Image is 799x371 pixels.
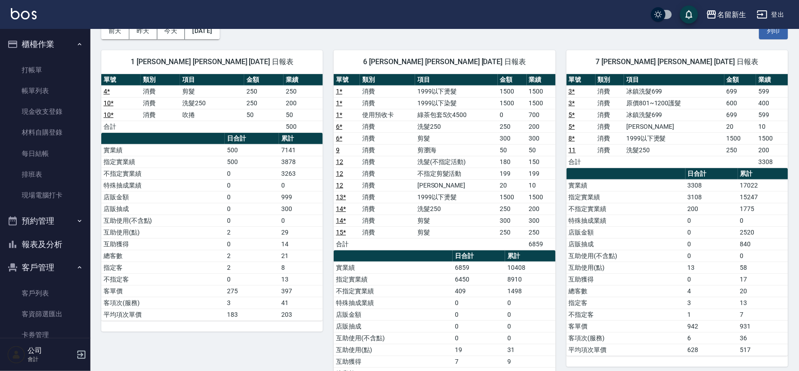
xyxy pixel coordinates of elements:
th: 日合計 [453,250,505,262]
td: 剪髮 [415,215,498,226]
td: 不指定實業績 [334,285,453,297]
td: 250 [284,85,323,97]
td: 消費 [360,226,415,238]
td: 50 [244,109,284,121]
a: 帳單列表 [4,80,87,101]
button: 櫃檯作業 [4,33,87,56]
img: Person [7,346,25,364]
th: 類別 [141,74,180,86]
td: 店販金額 [567,226,686,238]
td: 250 [244,85,284,97]
td: 13 [279,273,323,285]
td: 互助獲得 [567,273,686,285]
td: 0 [225,215,279,226]
th: 業績 [756,74,788,86]
td: 使用預收卡 [360,109,415,121]
td: 不指定客 [567,309,686,320]
a: 每日結帳 [4,143,87,164]
th: 業績 [527,74,556,86]
table: a dense table [334,74,555,250]
td: [PERSON_NAME] [624,121,724,132]
td: 0 [225,168,279,179]
td: 183 [225,309,279,320]
td: 203 [279,309,323,320]
td: 指定實業績 [101,156,225,168]
td: 冰鎮洗髮699 [624,85,724,97]
a: 12 [336,182,343,189]
td: 消費 [360,215,415,226]
td: 1999以下燙髮 [624,132,724,144]
button: 昨天 [129,23,157,39]
td: 總客數 [567,285,686,297]
td: 互助使用(點) [101,226,225,238]
td: 200 [284,97,323,109]
td: 4 [686,285,738,297]
td: 17022 [738,179,788,191]
td: 628 [686,344,738,356]
td: 指定實業績 [334,273,453,285]
td: 13 [738,297,788,309]
a: 11 [569,146,576,154]
td: 31 [505,344,555,356]
p: 會計 [28,355,74,363]
td: 6450 [453,273,505,285]
td: 0 [225,191,279,203]
td: 21 [279,250,323,262]
td: 特殊抽成業績 [567,215,686,226]
td: 消費 [360,144,415,156]
td: 洗髮250 [624,144,724,156]
td: 10 [527,179,556,191]
td: 250 [724,144,756,156]
td: 消費 [596,144,624,156]
h5: 公司 [28,346,74,355]
td: 1999以下燙髮 [415,85,498,97]
td: 41 [279,297,323,309]
td: 消費 [596,97,624,109]
td: 7 [453,356,505,367]
table: a dense table [101,133,323,321]
td: 500 [225,144,279,156]
td: 洗髮(不指定活動) [415,156,498,168]
td: 原價801~1200護髮 [624,97,724,109]
button: [DATE] [185,23,219,39]
td: 消費 [596,132,624,144]
td: 50 [498,144,527,156]
td: 599 [756,85,788,97]
td: 合計 [567,156,596,168]
td: 600 [724,97,756,109]
th: 單號 [334,74,360,86]
td: 300 [498,132,527,144]
td: 消費 [596,85,624,97]
td: 實業績 [101,144,225,156]
td: 互助使用(不含點) [334,332,453,344]
th: 項目 [624,74,724,86]
td: 消費 [141,109,180,121]
td: 250 [244,97,284,109]
td: 不指定客 [101,273,225,285]
th: 項目 [180,74,244,86]
button: 列印 [759,23,788,39]
td: 10408 [505,262,555,273]
td: 29 [279,226,323,238]
a: 客戶列表 [4,283,87,304]
td: 20 [738,285,788,297]
td: 17 [738,273,788,285]
td: 3108 [686,191,738,203]
td: 0 [686,238,738,250]
td: 消費 [360,179,415,191]
td: 931 [738,320,788,332]
td: 517 [738,344,788,356]
button: 前天 [101,23,129,39]
td: 互助使用(點) [334,344,453,356]
td: 客項次(服務) [101,297,225,309]
td: 客項次(服務) [567,332,686,344]
td: 0 [453,297,505,309]
td: 19 [453,344,505,356]
th: 金額 [724,74,756,86]
td: 剪髮 [415,132,498,144]
td: 客單價 [101,285,225,297]
td: 300 [279,203,323,215]
td: 實業績 [567,179,686,191]
td: 6 [686,332,738,344]
td: 消費 [360,121,415,132]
